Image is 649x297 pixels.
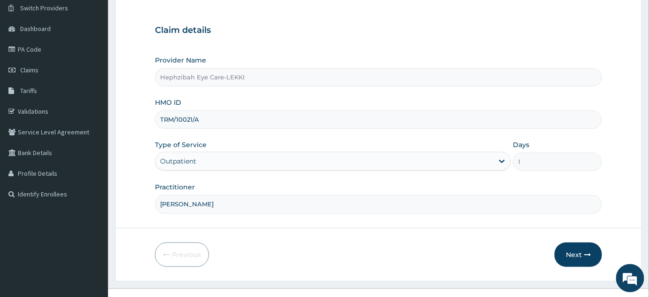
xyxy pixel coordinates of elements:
textarea: Type your message and hit 'Enter' [5,197,179,230]
span: We're online! [54,89,130,184]
button: Next [555,242,602,267]
span: Switch Providers [20,4,68,12]
input: Enter Name [155,195,602,213]
span: Dashboard [20,24,51,33]
label: HMO ID [155,98,181,107]
div: Outpatient [160,156,196,166]
input: Enter HMO ID [155,110,602,129]
div: Chat with us now [49,53,158,65]
img: d_794563401_company_1708531726252_794563401 [17,47,38,70]
div: Minimize live chat window [154,5,177,27]
label: Provider Name [155,55,206,65]
h3: Claim details [155,25,602,36]
label: Practitioner [155,182,195,192]
label: Days [513,140,529,149]
label: Type of Service [155,140,207,149]
button: Previous [155,242,209,267]
span: Tariffs [20,86,37,95]
span: Claims [20,66,39,74]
